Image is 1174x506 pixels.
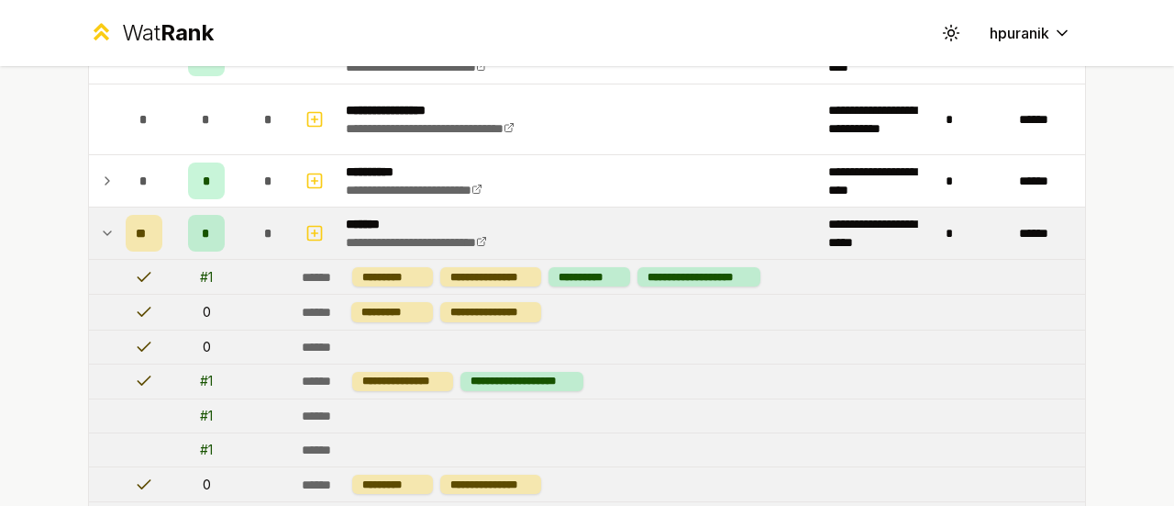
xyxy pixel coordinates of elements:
td: 0 [170,295,243,329]
a: WatRank [88,18,214,48]
button: hpuranik [975,17,1086,50]
span: Rank [161,19,214,46]
div: # 1 [200,407,213,425]
span: hpuranik [990,22,1049,44]
div: # 1 [200,372,213,390]
div: # 1 [200,441,213,459]
div: # 1 [200,268,213,287]
div: Wat [122,18,214,48]
td: 0 [170,331,243,364]
td: 0 [170,467,243,501]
